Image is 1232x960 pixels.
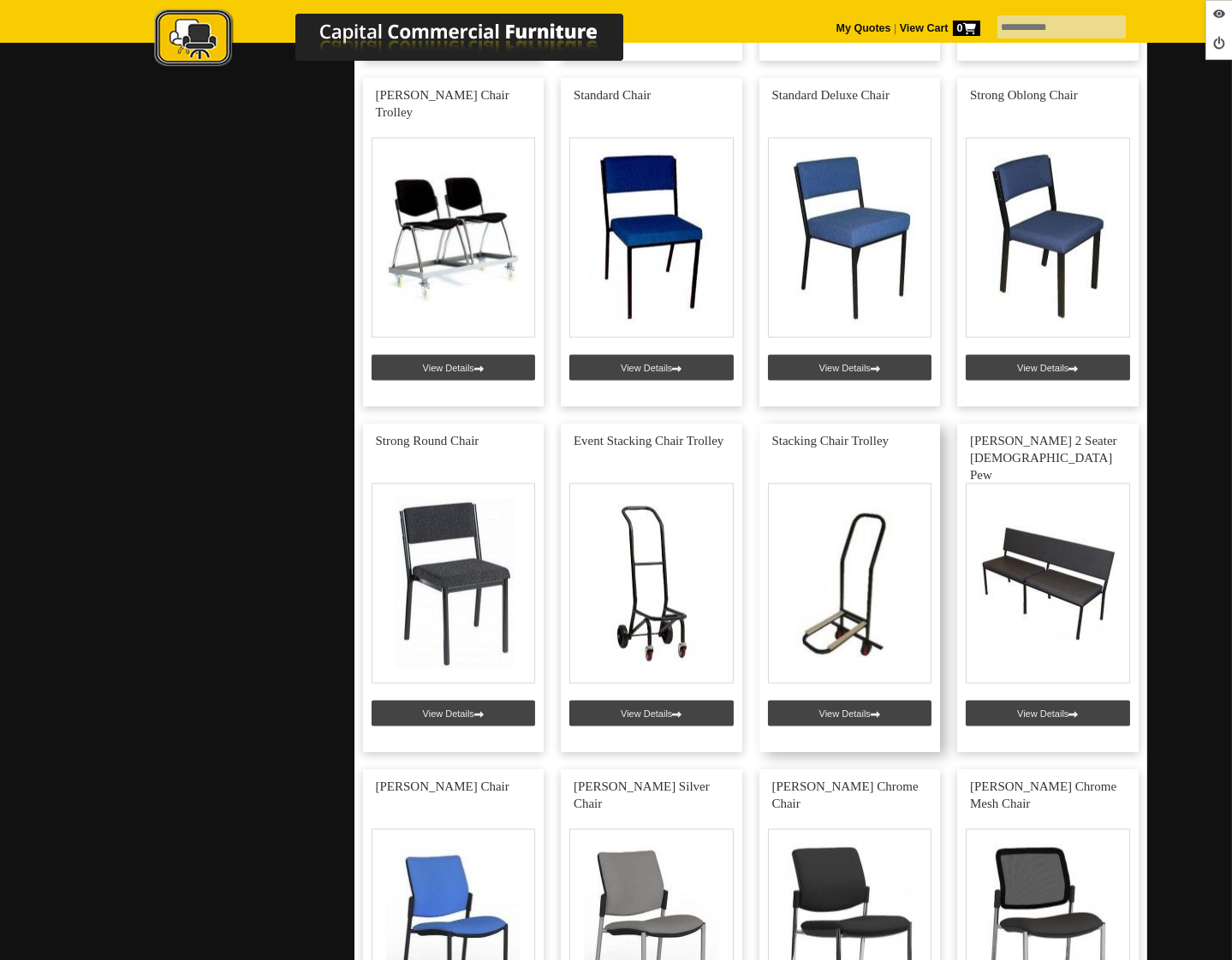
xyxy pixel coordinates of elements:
[896,22,979,34] a: View Cart0
[836,22,891,34] a: My Quotes
[107,9,706,76] a: Capital Commercial Furniture Logo
[953,21,980,36] span: 0
[107,9,706,71] img: Capital Commercial Furniture Logo
[900,22,980,34] strong: View Cart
